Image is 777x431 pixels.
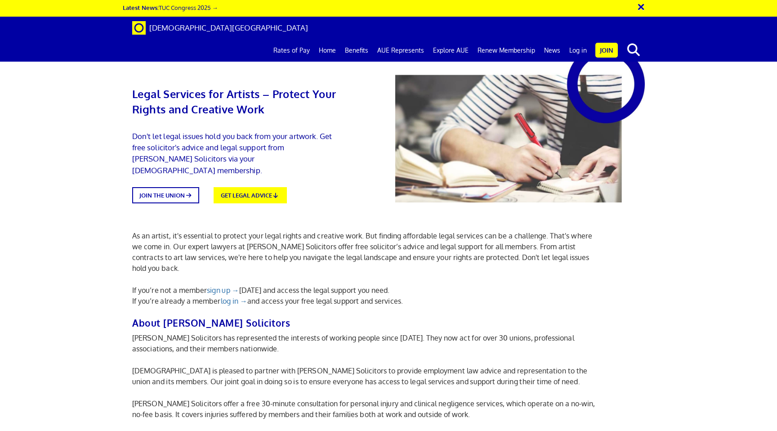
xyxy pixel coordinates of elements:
[123,4,218,11] a: Latest News:TUC Congress 2025 →
[314,39,340,62] a: Home
[123,4,159,11] strong: Latest News:
[132,130,338,176] p: Don't let legal issues hold you back from your artwork. Get free solicitor's advice and legal sup...
[132,317,290,329] b: About [PERSON_NAME] Solicitors
[207,286,239,295] a: sign up →
[132,332,602,354] p: [PERSON_NAME] Solicitors has represented the interests of working people since [DATE]. They now a...
[132,230,602,274] p: As an artist, it's essential to protect your legal rights and creative work. But finding affordab...
[132,285,602,306] p: If you’re not a member [DATE] and access the legal support you need. If you’re already a member a...
[340,39,373,62] a: Benefits
[540,39,565,62] a: News
[595,43,618,58] a: Join
[269,39,314,62] a: Rates of Pay
[473,39,540,62] a: Renew Membership
[373,39,429,62] a: AUE Represents
[149,23,308,32] span: [DEMOGRAPHIC_DATA][GEOGRAPHIC_DATA]
[214,187,286,204] a: GET LEGAL ADVICE
[125,17,315,39] a: Brand [DEMOGRAPHIC_DATA][GEOGRAPHIC_DATA]
[132,365,602,387] p: [DEMOGRAPHIC_DATA] is pleased to partner with [PERSON_NAME] Solicitors to provide employment law ...
[620,40,647,59] button: search
[132,72,338,117] h1: Legal Services for Artists – Protect Your Rights and Creative Work
[132,398,602,420] p: [PERSON_NAME] Solicitors offer a free 30-minute consultation for personal injury and clinical neg...
[429,39,473,62] a: Explore AUE
[221,296,247,305] a: log in →
[565,39,591,62] a: Log in
[132,187,199,204] a: JOIN THE UNION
